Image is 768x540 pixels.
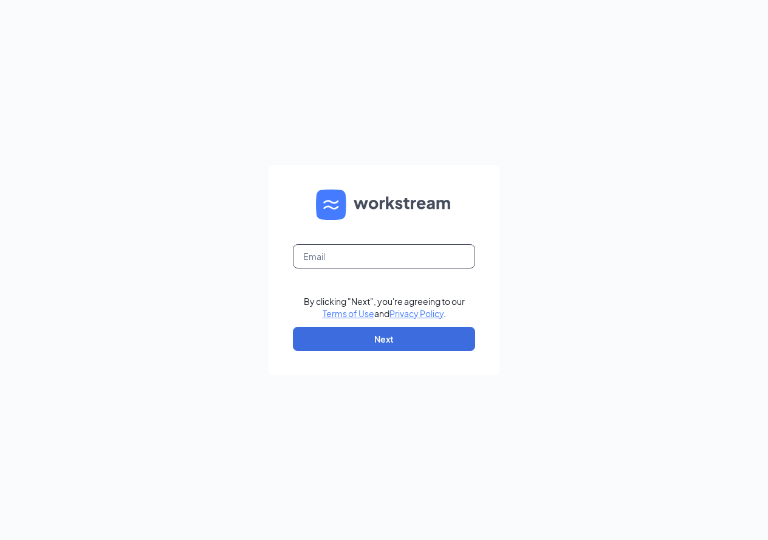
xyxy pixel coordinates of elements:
[323,308,374,319] a: Terms of Use
[316,190,452,220] img: WS logo and Workstream text
[293,244,475,268] input: Email
[293,327,475,351] button: Next
[389,308,444,319] a: Privacy Policy
[304,295,465,320] div: By clicking "Next", you're agreeing to our and .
